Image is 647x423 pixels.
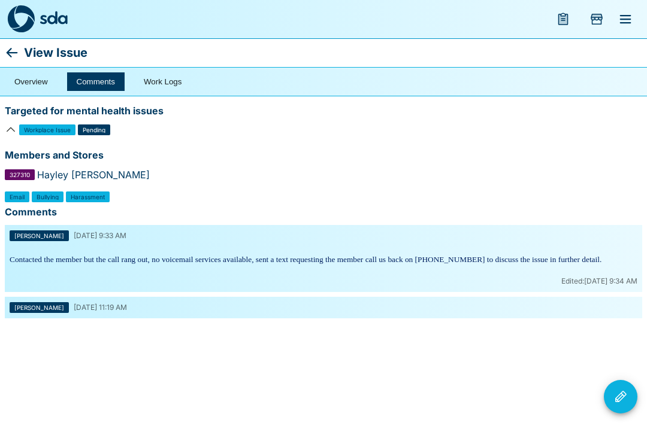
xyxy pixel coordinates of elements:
[74,302,127,314] span: [DATE] 11:19 AM
[549,5,578,34] button: menu
[71,194,105,200] span: Harassment
[582,5,611,34] button: Add Store Visit
[611,5,640,34] button: menu
[7,5,35,33] img: sda-logo-dark.svg
[14,305,64,311] span: [PERSON_NAME]
[10,194,25,200] span: Email
[74,230,126,242] span: [DATE] 9:33 AM
[24,127,71,133] span: Workplace Issue
[5,148,104,163] p: Members and Stores
[5,205,57,220] p: Comments
[5,104,164,119] p: Targeted for mental health issues
[83,127,105,133] span: Pending
[561,275,637,287] span: Edited: [DATE] 9:34 AM
[5,72,58,91] button: Overview
[37,194,59,200] span: Bullying
[14,233,64,239] span: [PERSON_NAME]
[10,255,601,264] span: Contacted the member but the call rang out, no voicemail services available, sent a text requesti...
[134,72,191,91] button: Work Logs
[604,380,637,413] button: Issue Actions
[40,11,68,25] img: sda-logotype.svg
[5,168,642,182] div: Hayley [PERSON_NAME]
[24,43,87,62] p: View Issue
[10,172,30,178] span: 327310
[67,72,125,91] button: Comments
